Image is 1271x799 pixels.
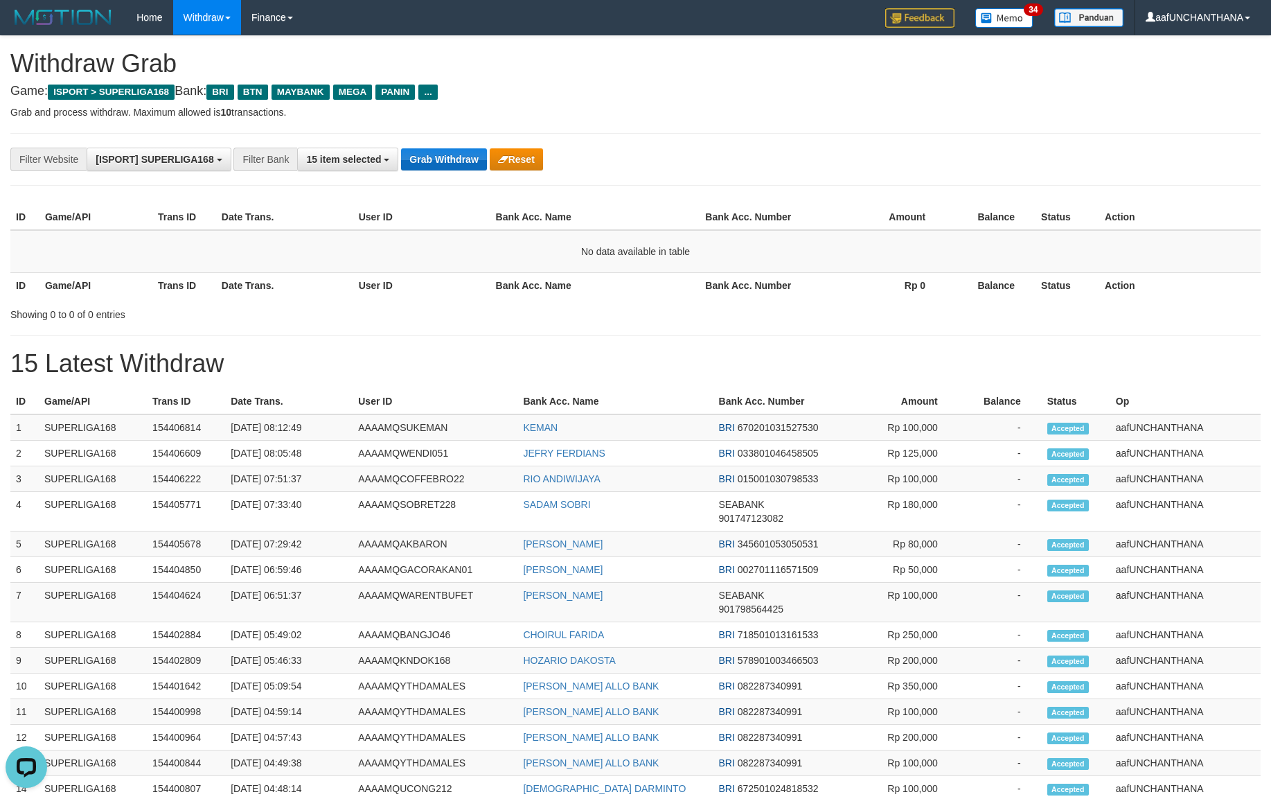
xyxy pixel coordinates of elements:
th: User ID [353,272,490,298]
span: Copy 345601053050531 to clipboard [738,538,819,550]
td: SUPERLIGA168 [39,699,147,725]
span: Accepted [1047,758,1089,770]
th: Rp 0 [812,272,946,298]
td: 12 [10,725,39,750]
td: No data available in table [10,230,1261,273]
td: Rp 100,000 [834,466,959,492]
span: Accepted [1047,630,1089,642]
td: Rp 200,000 [834,648,959,674]
td: 3 [10,466,39,492]
td: [DATE] 05:49:02 [225,622,353,648]
span: Accepted [1047,565,1089,577]
td: Rp 180,000 [834,492,959,532]
span: SEABANK [719,499,765,510]
span: Accepted [1047,474,1089,486]
td: 10 [10,674,39,699]
span: BRI [206,85,233,100]
span: BRI [719,783,735,794]
a: CHOIRUL FARIDA [523,629,604,640]
td: SUPERLIGA168 [39,622,147,648]
span: BRI [719,473,735,484]
td: 154406814 [147,414,225,441]
th: Status [1036,204,1099,230]
a: [DEMOGRAPHIC_DATA] DARMINTO [523,783,686,794]
th: Bank Acc. Name [490,272,700,298]
td: - [959,750,1042,776]
td: SUPERLIGA168 [39,557,147,583]
a: [PERSON_NAME] [523,538,603,550]
td: - [959,441,1042,466]
td: - [959,725,1042,750]
span: BRI [719,629,735,640]
span: BRI [719,448,735,459]
th: Trans ID [147,389,225,414]
td: SUPERLIGA168 [39,750,147,776]
span: Copy 578901003466503 to clipboard [738,655,819,666]
td: - [959,532,1042,557]
span: Accepted [1047,539,1089,551]
td: AAAAMQCOFFEBRO22 [353,466,517,492]
td: AAAAMQBANGJO46 [353,622,517,648]
td: [DATE] 08:12:49 [225,414,353,441]
span: 34 [1024,3,1042,16]
th: Bank Acc. Number [713,389,834,414]
td: AAAAMQKNDOK168 [353,648,517,674]
td: aafUNCHANTHANA [1110,725,1261,750]
td: SUPERLIGA168 [39,466,147,492]
td: [DATE] 08:05:48 [225,441,353,466]
span: Copy 082287340991 to clipboard [738,732,802,743]
td: - [959,414,1042,441]
img: MOTION_logo.png [10,7,116,28]
span: Accepted [1047,681,1089,693]
a: [PERSON_NAME] ALLO BANK [523,757,659,769]
td: AAAAMQAKBARON [353,532,517,557]
td: aafUNCHANTHANA [1110,414,1261,441]
td: 154400844 [147,750,225,776]
th: Bank Acc. Number [700,204,812,230]
span: BRI [719,422,735,433]
span: Accepted [1047,423,1089,434]
td: [DATE] 07:33:40 [225,492,353,532]
td: aafUNCHANTHANA [1110,622,1261,648]
span: [ISPORT] SUPERLIGA168 [96,154,213,165]
th: Trans ID [152,204,216,230]
th: Game/API [39,389,147,414]
button: [ISPORT] SUPERLIGA168 [87,148,231,171]
td: aafUNCHANTHANA [1110,532,1261,557]
td: [DATE] 04:57:43 [225,725,353,750]
span: BRI [719,564,735,575]
td: aafUNCHANTHANA [1110,583,1261,622]
th: Bank Acc. Name [517,389,713,414]
span: BRI [719,681,735,692]
span: Copy 082287340991 to clipboard [738,706,802,717]
td: 154400998 [147,699,225,725]
div: Showing 0 to 0 of 0 entries [10,302,519,322]
a: [PERSON_NAME] [523,590,603,601]
span: Accepted [1047,732,1089,744]
th: Action [1099,204,1261,230]
span: BRI [719,706,735,717]
td: SUPERLIGA168 [39,725,147,750]
span: Copy 901747123082 to clipboard [719,513,783,524]
th: Game/API [39,204,152,230]
th: Bank Acc. Name [490,204,700,230]
span: Copy 082287340991 to clipboard [738,681,802,692]
span: Copy 033801046458505 to clipboard [738,448,819,459]
td: [DATE] 04:49:38 [225,750,353,776]
th: Status [1042,389,1110,414]
td: 9 [10,648,39,674]
div: Filter Bank [233,148,297,171]
td: SUPERLIGA168 [39,532,147,557]
td: 11 [10,699,39,725]
td: aafUNCHANTHANA [1110,492,1261,532]
button: Open LiveChat chat widget [6,6,47,47]
td: 5 [10,532,39,557]
th: Op [1110,389,1261,414]
a: [PERSON_NAME] ALLO BANK [523,732,659,743]
td: AAAAMQYTHDAMALES [353,699,517,725]
span: Copy 015001030798533 to clipboard [738,473,819,484]
td: - [959,583,1042,622]
a: [PERSON_NAME] ALLO BANK [523,706,659,717]
td: 154404850 [147,557,225,583]
td: Rp 100,000 [834,750,959,776]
